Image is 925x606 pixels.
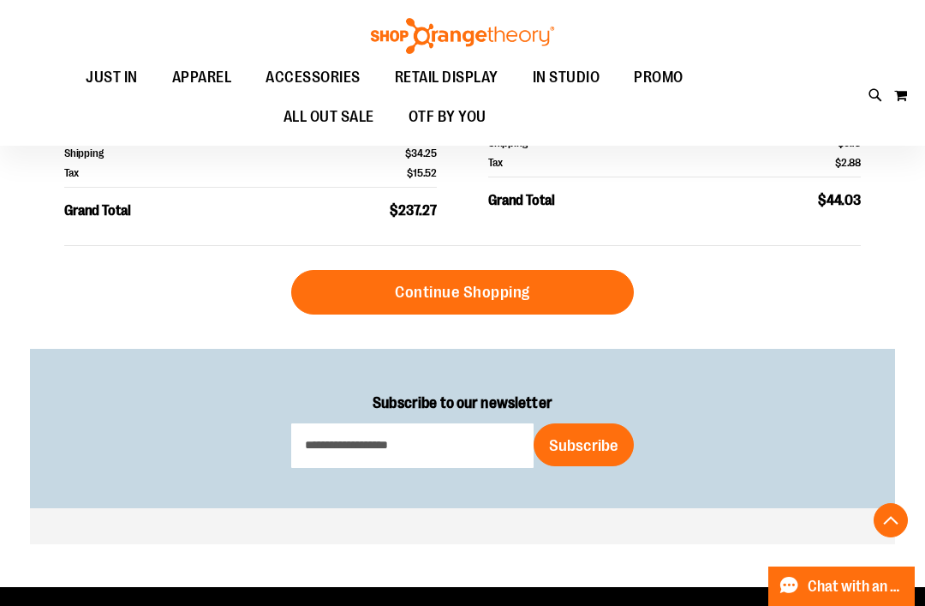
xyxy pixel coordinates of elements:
[172,58,232,97] span: APPAREL
[534,423,634,466] button: Subscribe
[266,58,361,97] span: ACCESSORIES
[549,436,618,455] span: Subscribe
[291,270,634,315] a: Continue Shopping
[395,58,498,97] span: RETAIL DISPLAY
[368,18,557,54] img: Shop Orangetheory
[808,579,904,595] span: Chat with an Expert
[488,190,554,211] span: Grand Total
[405,147,437,159] span: $34.25
[818,192,861,208] span: $44.03
[64,143,104,163] span: Shipping
[64,201,130,221] span: Grand Total
[409,98,486,136] span: OTF BY YOU
[838,136,861,149] span: $9.15
[634,58,683,97] span: PROMO
[283,98,374,136] span: ALL OUT SALE
[533,58,600,97] span: IN STUDIO
[407,166,437,179] span: $15.52
[390,202,437,219] span: $237.27
[86,58,138,97] span: JUST IN
[488,153,503,172] span: Tax
[874,503,908,537] button: Back To Top
[768,567,916,606] button: Chat with an Expert
[64,163,79,183] span: Tax
[395,283,530,302] span: Continue Shopping
[835,156,861,169] span: $2.88
[291,391,634,423] label: Subscribe to our newsletter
